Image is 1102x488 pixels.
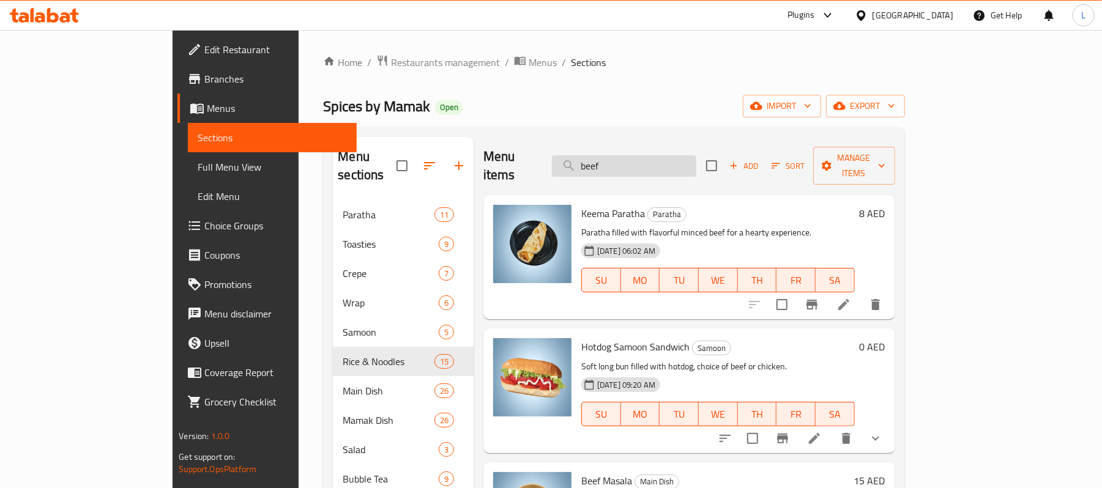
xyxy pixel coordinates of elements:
span: 5 [439,327,453,338]
div: Mamak Dish26 [333,405,474,435]
button: export [826,95,905,117]
a: Sections [188,123,357,152]
span: export [836,98,895,114]
span: Toasties [343,237,438,251]
span: [DATE] 06:02 AM [592,245,660,257]
span: TU [665,405,694,423]
h2: Menu sections [338,147,396,184]
span: Sections [198,130,347,145]
img: Hotdog Samoon Sandwich [493,338,571,416]
div: Salad3 [333,435,474,464]
button: MO [621,402,660,426]
a: Menus [177,94,357,123]
span: Paratha [343,207,434,222]
button: WE [699,268,738,292]
h6: 0 AED [860,338,885,355]
div: [GEOGRAPHIC_DATA] [873,9,953,22]
a: Grocery Checklist [177,387,357,416]
span: SU [587,272,616,289]
span: import [753,98,811,114]
img: Keema Paratha [493,205,571,283]
a: Support.OpsPlatform [179,461,256,477]
div: items [434,207,454,222]
span: Branches [204,72,347,86]
div: Wrap6 [333,288,474,317]
button: delete [861,290,890,319]
div: Paratha [647,207,687,222]
span: Grocery Checklist [204,394,347,409]
span: SA [821,272,850,289]
div: Crepe7 [333,259,474,288]
span: Add item [724,157,764,176]
div: Paratha11 [333,200,474,229]
a: Choice Groups [177,211,357,240]
button: SU [581,402,621,426]
span: 3 [439,444,453,456]
span: MO [626,272,655,289]
span: WE [704,405,733,423]
div: Toasties9 [333,229,474,259]
div: items [439,325,454,339]
button: Branch-specific-item [768,424,797,453]
span: Open [435,102,463,113]
button: Branch-specific-item [797,290,827,319]
a: Edit Menu [188,182,357,211]
span: 26 [435,415,453,426]
span: Paratha [648,207,686,221]
span: FR [781,272,811,289]
span: Rice & Noodles [343,354,434,369]
span: [DATE] 09:20 AM [592,379,660,391]
svg: Show Choices [868,431,883,446]
span: Get support on: [179,449,235,465]
span: 1.0.0 [211,428,230,444]
div: items [439,471,454,486]
a: Edit Restaurant [177,35,357,64]
div: Samoon [692,341,731,355]
span: 9 [439,473,453,485]
span: Manage items [823,150,885,181]
a: Edit menu item [807,431,822,446]
span: Menu disclaimer [204,306,347,321]
span: 15 [435,356,453,368]
li: / [562,55,566,70]
span: TH [743,405,772,423]
span: Select section [699,153,724,179]
button: SA [816,268,855,292]
p: Soft long bun filled with hotdog, choice of beef or chicken. [581,359,855,374]
span: Wrap [343,295,438,310]
input: search [552,155,696,177]
button: delete [832,424,861,453]
span: Choice Groups [204,218,347,233]
span: SA [821,405,850,423]
a: Promotions [177,270,357,299]
p: Paratha filled with flavorful minced beef for a hearty experience. [581,225,855,240]
div: Crepe [343,266,438,281]
span: 6 [439,297,453,309]
button: Add [724,157,764,176]
nav: breadcrumb [323,54,904,70]
span: WE [704,272,733,289]
span: Sections [571,55,606,70]
span: Full Menu View [198,160,347,174]
a: Full Menu View [188,152,357,182]
span: L [1081,9,1085,22]
div: Rice & Noodles15 [333,347,474,376]
div: items [434,354,454,369]
a: Menu disclaimer [177,299,357,328]
span: Hotdog Samoon Sandwich [581,338,690,356]
span: TU [665,272,694,289]
button: TU [660,268,699,292]
span: 11 [435,209,453,221]
span: FR [781,405,811,423]
button: SU [581,268,621,292]
button: Manage items [813,147,895,185]
span: Sort items [764,157,813,176]
span: Coverage Report [204,365,347,380]
div: items [439,295,454,310]
span: Bubble Tea [343,471,438,486]
a: Menus [514,54,557,70]
button: FR [776,402,816,426]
